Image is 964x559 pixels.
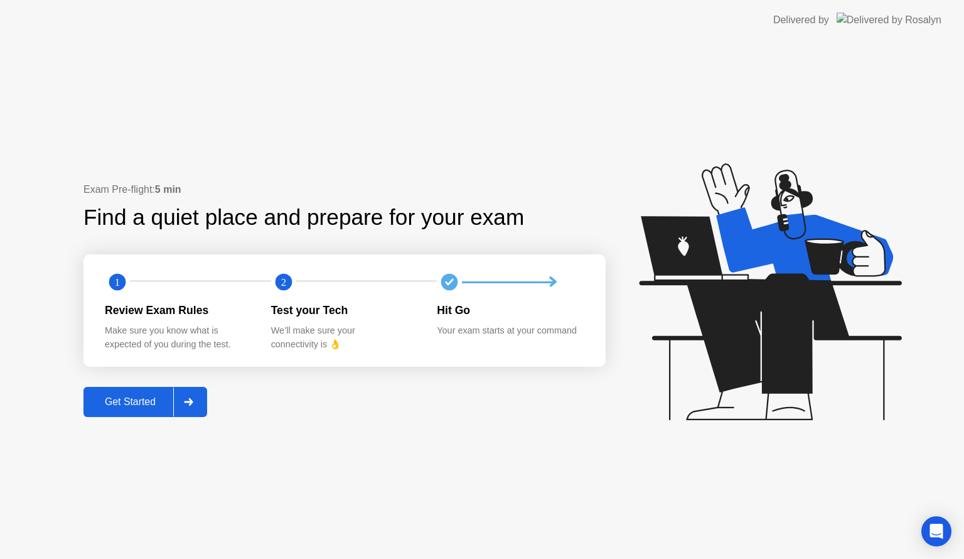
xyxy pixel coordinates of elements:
[281,276,286,288] text: 2
[83,387,207,417] button: Get Started
[105,302,251,318] div: Review Exam Rules
[773,13,829,28] div: Delivered by
[437,324,583,338] div: Your exam starts at your command
[155,184,181,195] b: 5 min
[87,396,173,408] div: Get Started
[837,13,941,27] img: Delivered by Rosalyn
[437,302,583,318] div: Hit Go
[115,276,120,288] text: 1
[83,182,606,197] div: Exam Pre-flight:
[105,324,251,351] div: Make sure you know what is expected of you during the test.
[271,324,417,351] div: We’ll make sure your connectivity is 👌
[83,201,526,234] div: Find a quiet place and prepare for your exam
[921,516,951,546] div: Open Intercom Messenger
[271,302,417,318] div: Test your Tech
